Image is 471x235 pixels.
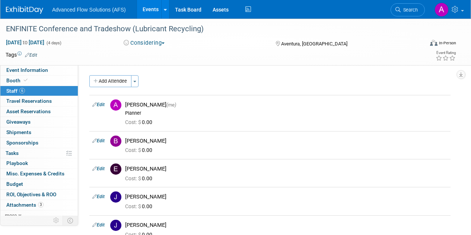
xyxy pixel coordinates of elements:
a: ROI, Objectives & ROO [0,190,78,200]
a: Misc. Expenses & Credits [0,169,78,179]
a: Attachments3 [0,200,78,210]
span: Budget [6,181,23,187]
img: Format-Inperson.png [430,40,437,46]
div: Planner [125,110,448,116]
span: Shipments [6,129,31,135]
a: Tasks [0,148,78,158]
img: J.jpg [110,191,121,203]
span: Booth [6,77,29,83]
a: Edit [92,166,105,171]
button: Add Attendee [89,75,131,87]
img: B.jpg [110,136,121,147]
span: Cost: $ [125,203,142,209]
span: 6 [19,88,25,93]
span: Playbook [6,160,28,166]
span: 0.00 [125,119,155,125]
a: Shipments [0,127,78,137]
span: [DATE] [DATE] [6,39,45,46]
span: Tasks [6,150,19,156]
a: Travel Reservations [0,96,78,106]
span: Aventura, [GEOGRAPHIC_DATA] [281,41,347,47]
span: 0.00 [125,175,155,181]
a: Edit [92,138,105,143]
span: Cost: $ [125,175,142,181]
span: Attachments [6,202,44,208]
span: 0.00 [125,203,155,209]
div: Event Rating [436,51,456,55]
span: Giveaways [6,119,31,125]
div: ENFINITE Conference and Tradeshow (Lubricant Recycling) [3,22,418,36]
td: Personalize Event Tab Strip [50,216,63,225]
a: Sponsorships [0,138,78,148]
img: Alyson Makin [435,3,449,17]
div: [PERSON_NAME] [125,101,448,108]
a: Event Information [0,65,78,75]
a: more [0,210,78,220]
span: ROI, Objectives & ROO [6,191,56,197]
td: Toggle Event Tabs [63,216,78,225]
div: [PERSON_NAME] [125,165,448,172]
div: [PERSON_NAME] [125,137,448,145]
img: E.jpg [110,163,121,175]
a: Edit [92,222,105,228]
span: 0.00 [125,147,155,153]
span: 3 [38,202,44,207]
button: Considering [121,39,168,47]
span: Search [401,7,418,13]
span: (me) [166,102,176,108]
a: Budget [0,179,78,189]
span: Event Information [6,67,48,73]
div: Event Format [390,39,456,50]
a: Playbook [0,158,78,168]
a: Booth [0,76,78,86]
span: (4 days) [46,41,61,45]
a: Giveaways [0,117,78,127]
a: Edit [25,53,37,58]
span: Cost: $ [125,119,142,125]
img: A.jpg [110,99,121,111]
div: [PERSON_NAME] [125,193,448,200]
span: more [5,212,17,218]
a: Staff6 [0,86,78,96]
a: Asset Reservations [0,107,78,117]
a: Search [391,3,425,16]
img: J.jpg [110,220,121,231]
span: to [22,39,29,45]
span: Advanced Flow Solutions (AFS) [52,7,126,13]
span: Sponsorships [6,140,38,146]
a: Edit [92,102,105,107]
td: Tags [6,51,37,58]
i: Booth reservation complete [24,78,28,82]
span: Misc. Expenses & Credits [6,171,64,177]
a: Edit [92,194,105,199]
img: ExhibitDay [6,6,43,14]
span: Asset Reservations [6,108,51,114]
span: Cost: $ [125,147,142,153]
div: [PERSON_NAME] [125,222,448,229]
div: In-Person [439,40,456,46]
span: Travel Reservations [6,98,52,104]
span: Staff [6,88,25,94]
